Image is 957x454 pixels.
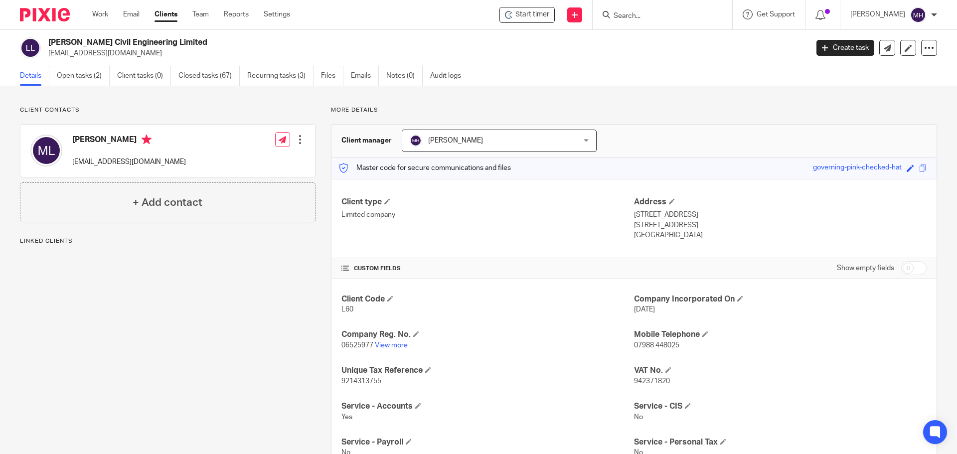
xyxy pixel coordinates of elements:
[634,197,927,207] h4: Address
[430,66,469,86] a: Audit logs
[224,9,249,19] a: Reports
[341,210,634,220] p: Limited company
[72,157,186,167] p: [EMAIL_ADDRESS][DOMAIN_NAME]
[20,106,316,114] p: Client contacts
[634,401,927,412] h4: Service - CIS
[341,136,392,146] h3: Client manager
[634,365,927,376] h4: VAT No.
[386,66,423,86] a: Notes (0)
[341,329,634,340] h4: Company Reg. No.
[341,197,634,207] h4: Client type
[634,437,927,448] h4: Service - Personal Tax
[634,220,927,230] p: [STREET_ADDRESS]
[192,9,209,19] a: Team
[375,342,408,349] a: View more
[20,237,316,245] p: Linked clients
[850,9,905,19] p: [PERSON_NAME]
[515,9,549,20] span: Start timer
[247,66,314,86] a: Recurring tasks (3)
[613,12,702,21] input: Search
[48,37,651,48] h2: [PERSON_NAME] Civil Engineering Limited
[92,9,108,19] a: Work
[57,66,110,86] a: Open tasks (2)
[142,135,152,145] i: Primary
[264,9,290,19] a: Settings
[634,210,927,220] p: [STREET_ADDRESS]
[155,9,177,19] a: Clients
[634,414,643,421] span: No
[133,195,202,210] h4: + Add contact
[351,66,379,86] a: Emails
[20,37,41,58] img: svg%3E
[339,163,511,173] p: Master code for secure communications and files
[341,294,634,304] h4: Client Code
[341,306,353,313] span: L60
[48,48,801,58] p: [EMAIL_ADDRESS][DOMAIN_NAME]
[20,66,49,86] a: Details
[30,135,62,166] img: svg%3E
[428,137,483,144] span: [PERSON_NAME]
[634,329,927,340] h4: Mobile Telephone
[634,294,927,304] h4: Company Incorporated On
[72,135,186,147] h4: [PERSON_NAME]
[499,7,555,23] div: Lynch Civil Engineering Limited
[341,401,634,412] h4: Service - Accounts
[341,378,381,385] span: 9214313755
[837,263,894,273] label: Show empty fields
[341,265,634,273] h4: CUSTOM FIELDS
[178,66,240,86] a: Closed tasks (67)
[341,342,373,349] span: 06525977
[634,342,679,349] span: 07988 448025
[634,306,655,313] span: [DATE]
[910,7,926,23] img: svg%3E
[410,135,422,147] img: svg%3E
[813,162,902,174] div: governing-pink-checked-hat
[123,9,140,19] a: Email
[321,66,343,86] a: Files
[341,414,352,421] span: Yes
[341,365,634,376] h4: Unique Tax Reference
[341,437,634,448] h4: Service - Payroll
[117,66,171,86] a: Client tasks (0)
[816,40,874,56] a: Create task
[331,106,937,114] p: More details
[634,230,927,240] p: [GEOGRAPHIC_DATA]
[634,378,670,385] span: 942371820
[20,8,70,21] img: Pixie
[757,11,795,18] span: Get Support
